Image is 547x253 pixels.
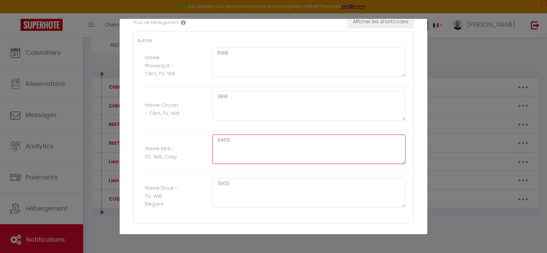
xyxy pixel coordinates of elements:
[145,53,181,78] label: Havre Provençal - Clim, TV, Wifi
[181,20,186,25] i: Rental
[145,101,181,117] label: Havre Cocon - Clim, TV, Wifi
[145,144,181,161] label: Havre Midi - TV, Wifi, Cosy
[133,20,179,26] label: Pour cet hébergement
[137,37,152,44] label: Autres
[348,16,414,28] button: Afficher les shortcodes
[145,184,181,208] label: Havre Doux - TV, Wifi, Élégant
